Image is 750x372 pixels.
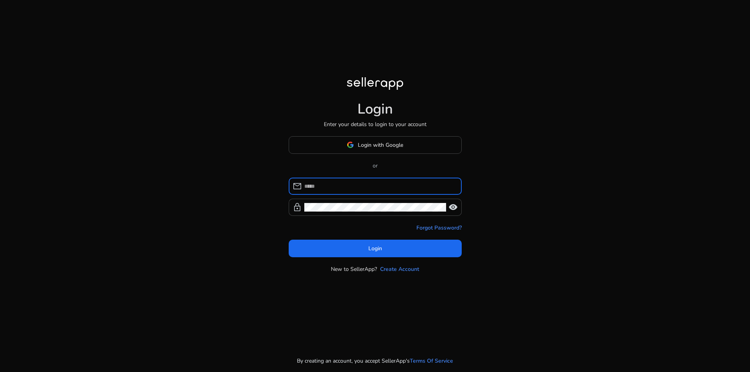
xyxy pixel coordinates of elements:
span: lock [293,203,302,212]
a: Terms Of Service [410,357,453,365]
button: Login with Google [289,136,462,154]
span: visibility [448,203,458,212]
p: Enter your details to login to your account [324,120,427,128]
span: Login with Google [358,141,403,149]
span: mail [293,182,302,191]
a: Create Account [380,265,419,273]
a: Forgot Password? [416,224,462,232]
button: Login [289,240,462,257]
p: or [289,162,462,170]
span: Login [368,244,382,253]
img: google-logo.svg [347,141,354,148]
p: New to SellerApp? [331,265,377,273]
h1: Login [357,101,393,117]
